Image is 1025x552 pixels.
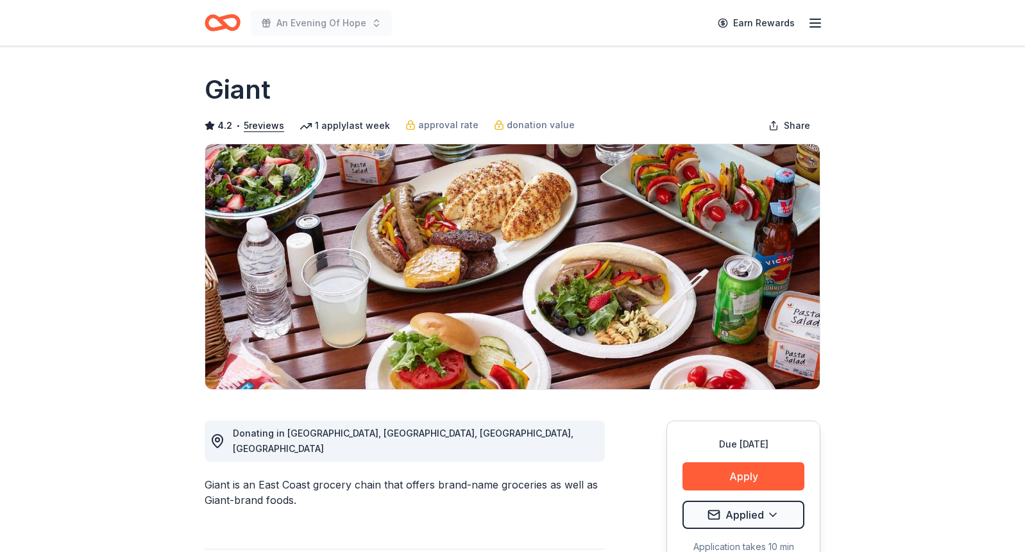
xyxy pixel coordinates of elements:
span: An Evening Of Hope [276,15,366,31]
button: Share [758,113,820,138]
span: Applied [725,506,764,523]
a: Home [205,8,241,38]
span: Share [784,118,810,133]
span: • [236,121,241,131]
button: Apply [682,462,804,490]
div: 1 apply last week [300,118,390,133]
h1: Giant [205,72,271,108]
span: 4.2 [217,118,232,133]
div: Giant is an East Coast grocery chain that offers brand-name groceries as well as Giant-brand foods. [205,477,605,508]
a: donation value [494,117,575,133]
button: Applied [682,501,804,529]
a: Earn Rewards [710,12,802,35]
button: 5reviews [244,118,284,133]
img: Image for Giant [205,144,820,389]
span: approval rate [418,117,479,133]
button: An Evening Of Hope [251,10,392,36]
a: approval rate [405,117,479,133]
span: Donating in [GEOGRAPHIC_DATA], [GEOGRAPHIC_DATA], [GEOGRAPHIC_DATA], [GEOGRAPHIC_DATA] [233,428,573,454]
div: Due [DATE] [682,437,804,452]
span: donation value [507,117,575,133]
